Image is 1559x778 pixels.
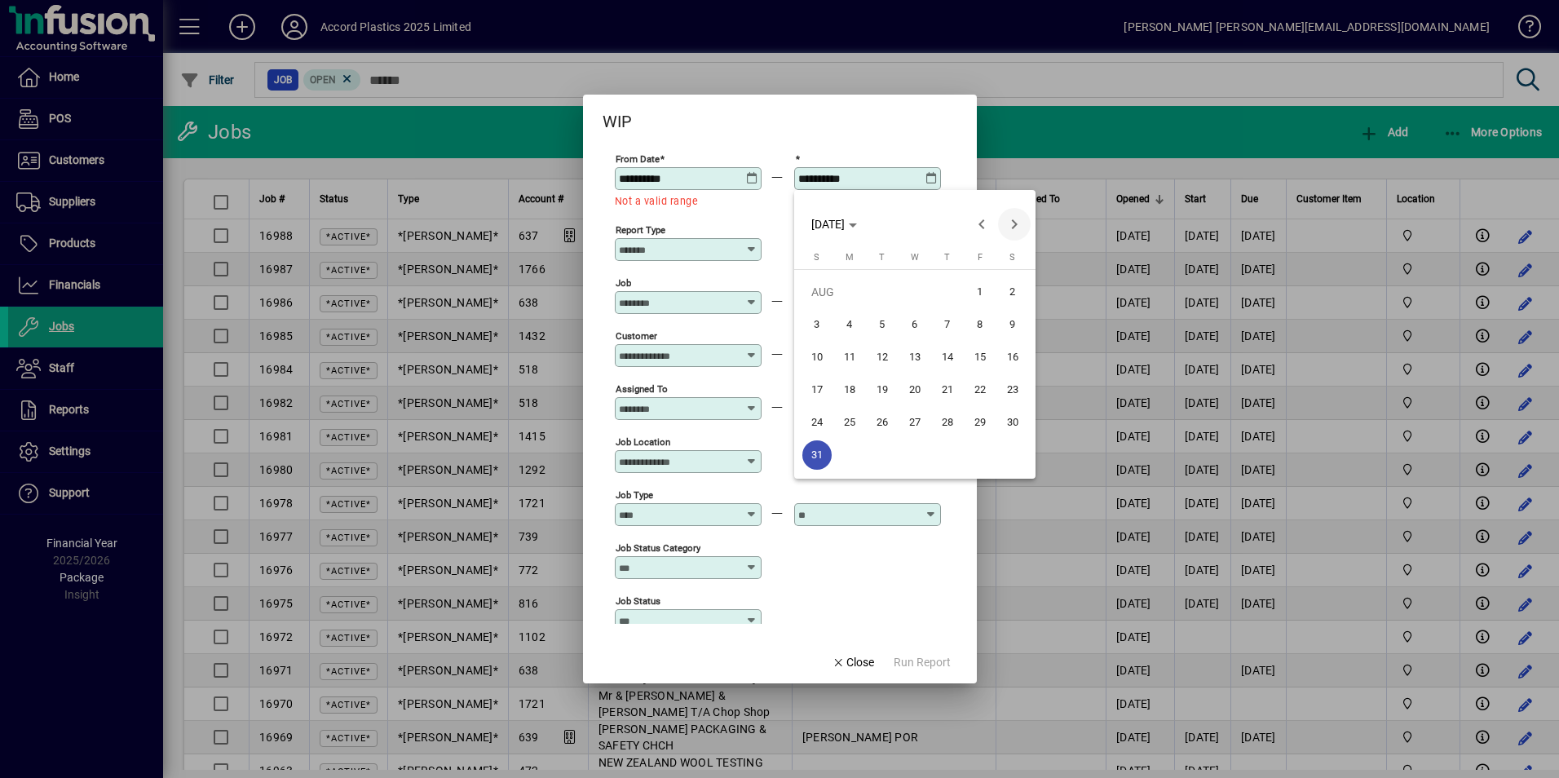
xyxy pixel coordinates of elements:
span: 2 [998,277,1027,307]
button: Wed Aug 27 2025 [899,406,931,439]
span: 12 [868,343,897,372]
span: T [879,252,885,263]
span: 29 [965,408,995,437]
button: Sat Aug 30 2025 [996,406,1029,439]
span: F [978,252,983,263]
button: Next month [998,208,1031,241]
button: Sun Aug 03 2025 [801,308,833,341]
button: Fri Aug 08 2025 [964,308,996,341]
button: Mon Aug 25 2025 [833,406,866,439]
td: AUG [801,276,964,308]
button: Tue Aug 05 2025 [866,308,899,341]
span: S [814,252,819,263]
span: 17 [802,375,832,404]
span: 11 [835,343,864,372]
span: W [911,252,919,263]
span: 5 [868,310,897,339]
span: 28 [933,408,962,437]
span: 31 [802,440,832,470]
span: 1 [965,277,995,307]
button: Sun Aug 24 2025 [801,406,833,439]
button: Fri Aug 22 2025 [964,374,996,406]
span: 21 [933,375,962,404]
button: Thu Aug 21 2025 [931,374,964,406]
span: 10 [802,343,832,372]
span: M [846,252,854,263]
span: 6 [900,310,930,339]
span: [DATE] [811,218,845,231]
span: 30 [998,408,1027,437]
span: 24 [802,408,832,437]
button: Sat Aug 02 2025 [996,276,1029,308]
button: Fri Aug 01 2025 [964,276,996,308]
button: Thu Aug 14 2025 [931,341,964,374]
span: T [944,252,950,263]
button: Sun Aug 31 2025 [801,439,833,471]
span: 15 [965,343,995,372]
span: 25 [835,408,864,437]
button: Previous month [965,208,998,241]
span: 14 [933,343,962,372]
button: Fri Aug 15 2025 [964,341,996,374]
button: Wed Aug 20 2025 [899,374,931,406]
span: 13 [900,343,930,372]
button: Mon Aug 04 2025 [833,308,866,341]
span: S [1009,252,1015,263]
button: Fri Aug 29 2025 [964,406,996,439]
button: Sat Aug 09 2025 [996,308,1029,341]
span: 27 [900,408,930,437]
button: Mon Aug 11 2025 [833,341,866,374]
span: 23 [998,375,1027,404]
button: Wed Aug 13 2025 [899,341,931,374]
span: 9 [998,310,1027,339]
button: Sat Aug 16 2025 [996,341,1029,374]
button: Wed Aug 06 2025 [899,308,931,341]
span: 19 [868,375,897,404]
button: Tue Aug 26 2025 [866,406,899,439]
button: Thu Aug 07 2025 [931,308,964,341]
button: Tue Aug 12 2025 [866,341,899,374]
span: 3 [802,310,832,339]
button: Sun Aug 10 2025 [801,341,833,374]
button: Choose month and year [805,210,863,239]
button: Sun Aug 17 2025 [801,374,833,406]
span: 7 [933,310,962,339]
button: Thu Aug 28 2025 [931,406,964,439]
span: 4 [835,310,864,339]
button: Mon Aug 18 2025 [833,374,866,406]
span: 16 [998,343,1027,372]
button: Tue Aug 19 2025 [866,374,899,406]
span: 8 [965,310,995,339]
span: 26 [868,408,897,437]
span: 22 [965,375,995,404]
span: 20 [900,375,930,404]
span: 18 [835,375,864,404]
button: Sat Aug 23 2025 [996,374,1029,406]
